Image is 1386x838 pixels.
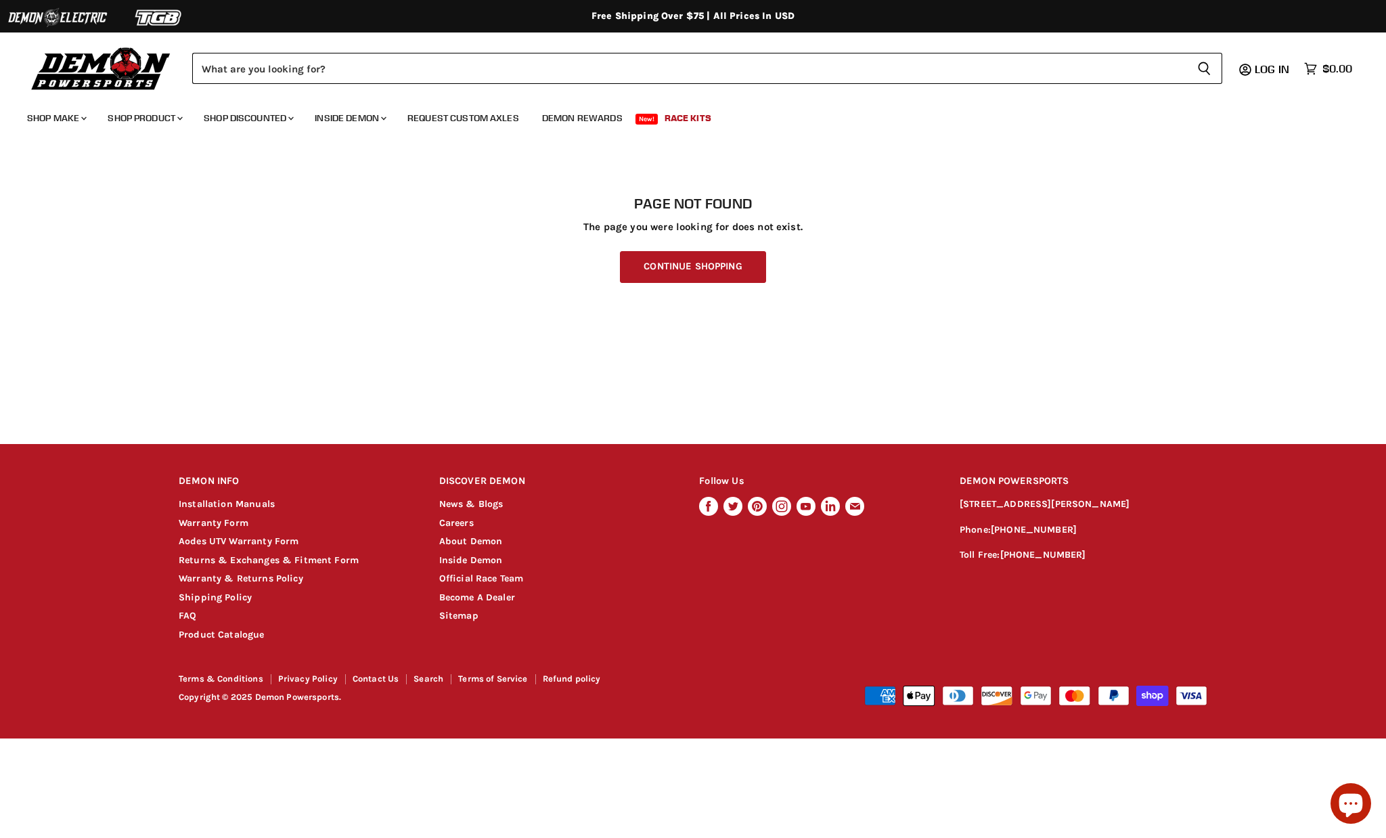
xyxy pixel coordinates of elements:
a: $0.00 [1297,59,1359,79]
p: The page you were looking for does not exist. [179,221,1207,233]
a: Product Catalogue [179,629,265,640]
form: Product [192,53,1222,84]
a: Contact Us [353,674,399,684]
h1: Page not found [179,196,1207,212]
span: $0.00 [1322,62,1352,75]
a: Demon Rewards [532,104,633,132]
a: Sitemap [439,610,478,621]
a: FAQ [179,610,196,621]
a: Refund policy [543,674,601,684]
img: TGB Logo 2 [108,5,210,30]
a: Careers [439,517,474,529]
a: Privacy Policy [278,674,338,684]
p: [STREET_ADDRESS][PERSON_NAME] [960,497,1207,512]
inbox-online-store-chat: Shopify online store chat [1326,783,1375,827]
p: Toll Free: [960,548,1207,563]
a: Official Race Team [439,573,524,584]
a: Returns & Exchanges & Fitment Form [179,554,359,566]
img: Demon Electric Logo 2 [7,5,108,30]
a: Installation Manuals [179,498,275,510]
a: [PHONE_NUMBER] [1000,549,1086,560]
p: Copyright © 2025 Demon Powersports. [179,692,694,703]
h2: DEMON POWERSPORTS [960,466,1207,498]
nav: Footer [179,674,694,688]
a: Warranty & Returns Policy [179,573,303,584]
a: News & Blogs [439,498,504,510]
a: Terms & Conditions [179,674,263,684]
a: [PHONE_NUMBER] [991,524,1077,535]
a: Become A Dealer [439,592,515,603]
h2: DEMON INFO [179,466,413,498]
a: Warranty Form [179,517,248,529]
a: Shop Make [17,104,95,132]
span: New! [635,114,658,125]
a: Race Kits [654,104,721,132]
button: Search [1186,53,1222,84]
a: Continue Shopping [620,251,765,283]
input: Search [192,53,1186,84]
a: Shipping Policy [179,592,252,603]
a: Inside Demon [439,554,503,566]
div: Free Shipping Over $75 | All Prices In USD [152,10,1234,22]
ul: Main menu [17,99,1349,132]
p: Phone: [960,523,1207,538]
h2: Follow Us [699,466,934,498]
h2: DISCOVER DEMON [439,466,674,498]
a: Aodes UTV Warranty Form [179,535,298,547]
a: Shop Discounted [194,104,302,132]
span: Log in [1255,62,1289,76]
a: About Demon [439,535,503,547]
a: Inside Demon [305,104,395,132]
a: Shop Product [97,104,191,132]
a: Terms of Service [458,674,527,684]
a: Search [413,674,443,684]
a: Request Custom Axles [397,104,529,132]
a: Log in [1249,63,1297,75]
img: Demon Powersports [27,44,175,92]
